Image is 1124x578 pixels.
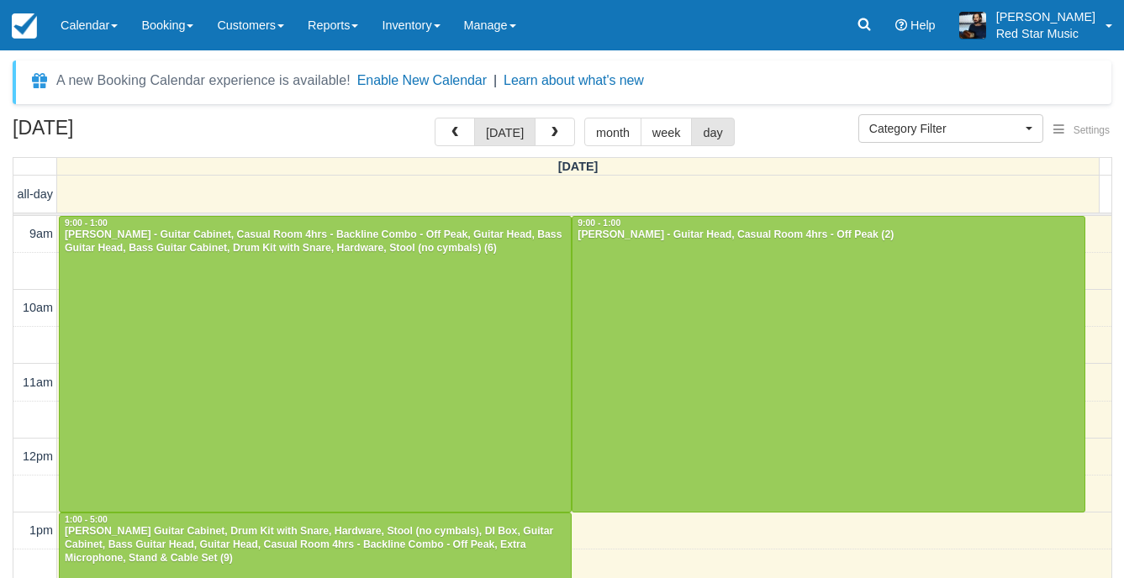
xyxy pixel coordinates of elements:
[691,118,734,146] button: day
[572,216,1084,512] a: 9:00 - 1:00[PERSON_NAME] - Guitar Head, Casual Room 4hrs - Off Peak (2)
[493,73,497,87] span: |
[858,114,1043,143] button: Category Filter
[1074,124,1110,136] span: Settings
[474,118,536,146] button: [DATE]
[12,13,37,39] img: checkfront-main-nav-mini-logo.png
[895,19,907,31] i: Help
[584,118,641,146] button: month
[641,118,693,146] button: week
[869,120,1021,137] span: Category Filter
[23,301,53,314] span: 10am
[996,8,1095,25] p: [PERSON_NAME]
[65,515,108,524] span: 1:00 - 5:00
[996,25,1095,42] p: Red Star Music
[504,73,644,87] a: Learn about what's new
[64,525,567,565] div: [PERSON_NAME] Guitar Cabinet, Drum Kit with Snare, Hardware, Stool (no cymbals), DI Box, Guitar C...
[56,71,351,91] div: A new Booking Calendar experience is available!
[577,229,1079,242] div: [PERSON_NAME] - Guitar Head, Casual Room 4hrs - Off Peak (2)
[29,523,53,537] span: 1pm
[65,218,108,228] span: 9:00 - 1:00
[64,229,567,255] div: [PERSON_NAME] - Guitar Cabinet, Casual Room 4hrs - Backline Combo - Off Peak, Guitar Head, Bass G...
[29,227,53,240] span: 9am
[23,376,53,389] span: 11am
[59,216,572,512] a: 9:00 - 1:00[PERSON_NAME] - Guitar Cabinet, Casual Room 4hrs - Backline Combo - Off Peak, Guitar H...
[959,12,986,39] img: A1
[1043,118,1120,143] button: Settings
[23,449,53,463] span: 12pm
[357,72,487,89] button: Enable New Calendar
[18,187,53,201] span: all-day
[558,160,599,173] span: [DATE]
[578,218,620,228] span: 9:00 - 1:00
[13,118,225,149] h2: [DATE]
[910,18,936,32] span: Help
